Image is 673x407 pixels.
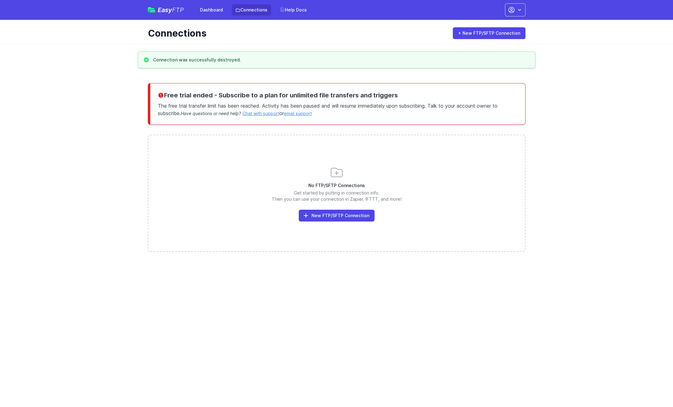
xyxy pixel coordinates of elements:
a: Help Docs [276,4,311,16]
a: + New FTP/SFTP Connection [453,27,525,39]
h3: No FTP/SFTP Connections [148,182,525,189]
h1: Connections [148,28,444,39]
span: Easy [158,7,184,13]
p: The free trial transfer limit has been reached. Activity has been paused and will resume immediat... [158,100,518,117]
a: Chat with support [243,111,279,116]
img: easyftp_logo.png [148,7,155,13]
span: FTP [172,6,184,14]
a: email support [284,111,312,116]
a: EasyFTP [148,7,184,13]
p: Get started by putting in connection info. Then you can use your connection in Zapier, IFTTT, and... [148,190,525,202]
a: New FTP/SFTP Connection [299,210,375,221]
h3: Connection was successfully destroyed. [153,57,241,63]
h3: Free trial ended - Subscribe to a plan for unlimited file transfers and triggers [158,91,518,100]
a: Dashboard [196,4,227,16]
a: Connections [232,4,271,16]
span: Have questions or need help? [181,111,241,116]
